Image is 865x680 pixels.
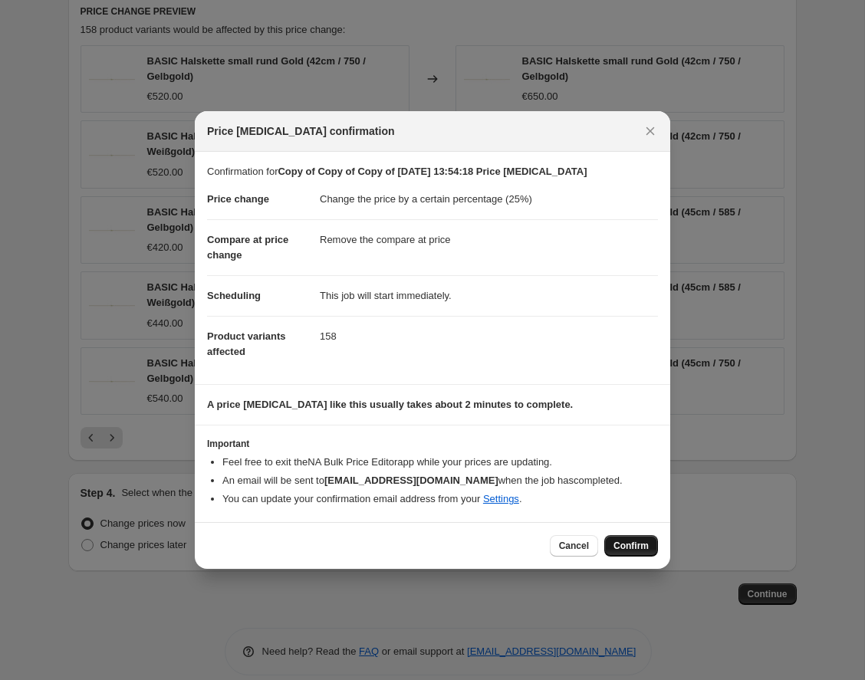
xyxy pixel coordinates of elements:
[222,491,658,507] li: You can update your confirmation email address from your .
[207,290,261,301] span: Scheduling
[320,179,658,219] dd: Change the price by a certain percentage (25%)
[640,120,661,142] button: Close
[483,493,519,504] a: Settings
[604,535,658,557] button: Confirm
[207,330,286,357] span: Product variants affected
[320,219,658,260] dd: Remove the compare at price
[613,540,649,552] span: Confirm
[324,475,498,486] b: [EMAIL_ADDRESS][DOMAIN_NAME]
[207,123,395,139] span: Price [MEDICAL_DATA] confirmation
[559,540,589,552] span: Cancel
[207,164,658,179] p: Confirmation for
[207,438,658,450] h3: Important
[222,455,658,470] li: Feel free to exit the NA Bulk Price Editor app while your prices are updating.
[207,193,269,205] span: Price change
[320,275,658,316] dd: This job will start immediately.
[207,399,573,410] b: A price [MEDICAL_DATA] like this usually takes about 2 minutes to complete.
[550,535,598,557] button: Cancel
[320,316,658,356] dd: 158
[278,166,587,177] b: Copy of Copy of Copy of [DATE] 13:54:18 Price [MEDICAL_DATA]
[222,473,658,488] li: An email will be sent to when the job has completed .
[207,234,288,261] span: Compare at price change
